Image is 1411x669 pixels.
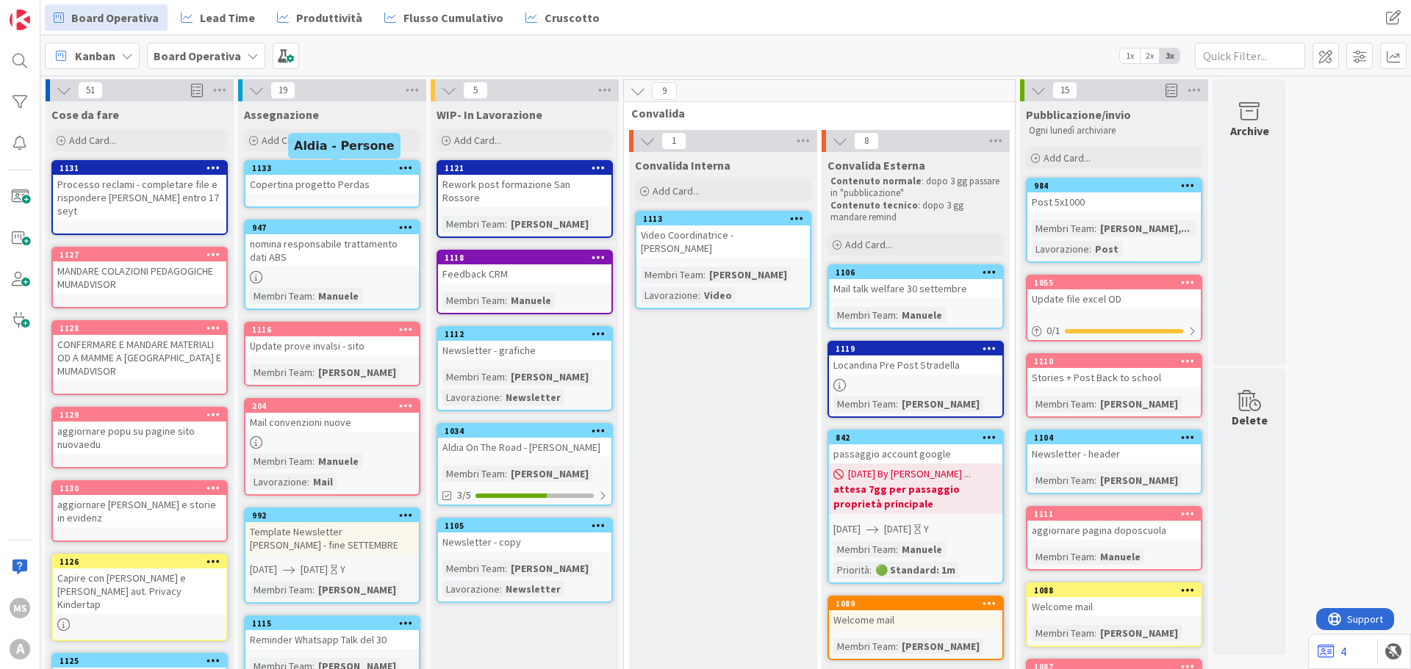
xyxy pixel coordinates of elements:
div: [PERSON_NAME] [507,216,592,232]
div: Newsletter - grafiche [438,341,611,360]
div: 1111 [1034,509,1201,519]
div: 0/1 [1027,322,1201,340]
div: Welcome mail [1027,597,1201,616]
a: 1111aggiornare pagina doposcuolaMembri Team:Manuele [1026,506,1202,571]
div: 1116Update prove invalsi - sito [245,323,419,355]
input: Quick Filter... [1195,43,1305,69]
div: 🟢 Standard: 1m [872,562,959,578]
div: [PERSON_NAME] [705,267,791,283]
h5: Aldia - Persone [294,139,395,153]
div: Y [340,562,345,577]
span: 3/5 [457,488,471,503]
div: 1110Stories + Post Back to school [1027,355,1201,387]
div: 1034 [438,424,611,438]
a: 1112Newsletter - graficheMembri Team:[PERSON_NAME]Lavorazione:Newsletter [437,326,613,411]
div: A [10,639,30,659]
div: 842 [829,431,1002,444]
div: Reminder Whatsapp Talk del 30 [245,630,419,649]
strong: Contenuto normale [830,175,922,187]
span: [DATE] [301,562,328,577]
div: Rework post formazione San Rossore [438,175,611,207]
span: Assegnazione [244,107,319,122]
span: 1x [1120,48,1140,63]
div: 1126Capire con [PERSON_NAME] e [PERSON_NAME] aut. Privacy Kindertap [53,555,226,614]
span: : [1089,241,1091,257]
b: attesa 7gg per passaggio proprietà principale [833,482,998,511]
div: 984 [1027,179,1201,192]
a: 992Template Newsletter [PERSON_NAME] - fine SETTEMBRE[DATE][DATE]YMembri Team:[PERSON_NAME] [244,507,420,604]
span: Convalida Interna [635,158,730,173]
span: : [1094,549,1096,565]
div: 1130aggiornare [PERSON_NAME] e storie in evidenz [53,482,226,527]
span: Convalida [631,106,997,120]
div: Delete [1232,411,1268,429]
div: 1106Mail talk welfare 30 settembre [829,266,1002,298]
p: : dopo 3 gg mandare remind [830,200,1001,224]
div: 1088 [1027,584,1201,597]
a: 1129aggiornare popu su pagine sito nuovaedu [51,407,228,469]
div: 1106 [829,266,1002,279]
a: 1127MANDARE COLAZIONI PEDAGOGICHE MUMADVISOR [51,247,228,308]
div: 992Template Newsletter [PERSON_NAME] - fine SETTEMBRE [245,509,419,554]
a: 1106Mail talk welfare 30 settembreMembri Team:Manuele [827,264,1004,329]
div: 1128CONFERMARE E MANDARE MATERIALI OD A MAMME A [GEOGRAPHIC_DATA] E MUMADVISOR [53,322,226,380]
span: Support [31,2,67,20]
div: Manuele [507,292,555,308]
a: 947nomina responsabile trattamento dati ABSMembri Team:Manuele [244,220,420,310]
span: Add Card... [454,134,501,147]
div: 984Post 5x1000 [1027,179,1201,211]
span: Add Card... [653,184,700,198]
div: MS [10,598,30,618]
div: 1104 [1034,433,1201,443]
span: : [500,389,502,405]
div: [PERSON_NAME] [507,369,592,385]
div: Aldia On The Road - [PERSON_NAME] [438,438,611,457]
div: 1118 [445,253,611,263]
div: 1116 [245,323,419,336]
div: 1113Video Coordinatrice - [PERSON_NAME] [636,212,810,258]
span: Add Card... [69,134,116,147]
a: 1116Update prove invalsi - sitoMembri Team:[PERSON_NAME] [244,322,420,386]
div: Membri Team [1032,549,1094,565]
div: 1034 [445,426,611,436]
span: : [869,562,872,578]
div: 1126 [53,555,226,568]
div: 1131 [60,163,226,173]
div: Manuele [315,453,362,469]
div: 842 [836,433,1002,443]
div: Lavorazione [442,581,500,597]
div: Membri Team [833,541,896,557]
span: : [1094,625,1096,641]
p: : dopo 3 gg passare in "pubblicazione" [830,176,1001,200]
div: 1113 [636,212,810,225]
div: 1115 [252,618,419,629]
div: Membri Team [1032,472,1094,488]
span: : [505,292,507,308]
span: : [698,287,700,303]
div: 1106 [836,267,1002,278]
div: 1129 [53,408,226,422]
div: Feedback CRM [438,264,611,283]
span: : [505,369,507,385]
span: Lead Time [200,9,255,26]
div: Membri Team [442,560,505,576]
div: 1034Aldia On The Road - [PERSON_NAME] [438,424,611,457]
div: 1112 [438,328,611,341]
div: Lavorazione [1032,241,1089,257]
div: 1105 [438,519,611,532]
div: 947 [252,223,419,233]
div: 1088 [1034,585,1201,596]
div: 1104 [1027,431,1201,444]
div: 1115 [245,617,419,630]
span: WIP- In Lavorazione [437,107,542,122]
div: Y [924,521,929,537]
a: 842passaggio account google[DATE] By [PERSON_NAME] ...attesa 7gg per passaggio proprietà principa... [827,430,1004,584]
a: 204Mail convenzioni nuoveMembri Team:ManueleLavorazione:Mail [244,398,420,496]
div: Membri Team [1032,625,1094,641]
div: Mail convenzioni nuove [245,413,419,432]
div: 1133Copertina progetto Perdas [245,162,419,194]
a: 1133Copertina progetto Perdas [244,160,420,208]
span: : [312,582,315,598]
div: Welcome mail [829,610,1002,629]
div: 947nomina responsabile trattamento dati ABS [245,221,419,267]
